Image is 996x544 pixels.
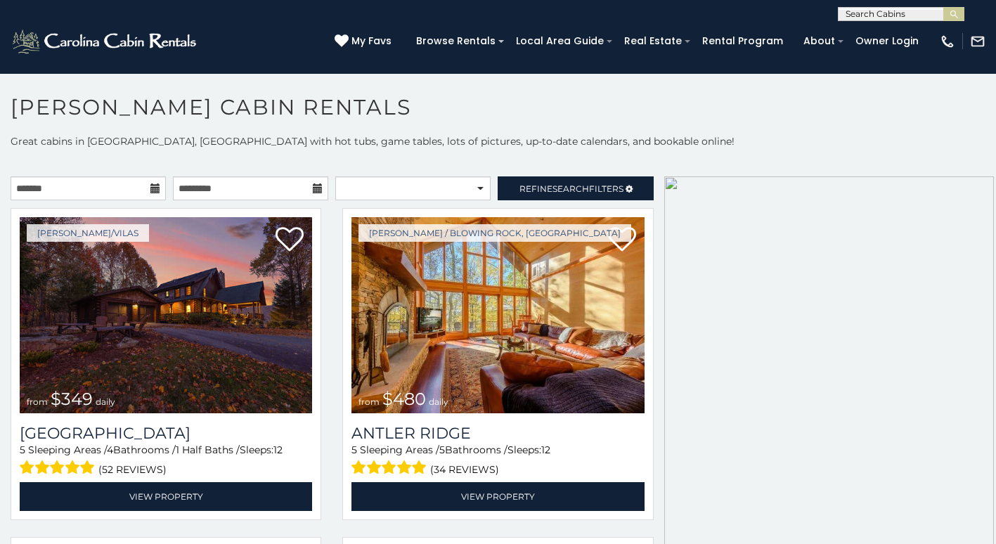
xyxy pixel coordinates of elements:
span: 5 [20,443,25,456]
a: Antler Ridge from $480 daily [351,217,644,413]
span: My Favs [351,34,392,48]
a: View Property [351,482,644,511]
a: Diamond Creek Lodge from $349 daily [20,217,312,413]
span: (52 reviews) [98,460,167,479]
a: View Property [20,482,312,511]
a: Rental Program [695,30,790,52]
span: 1 Half Baths / [176,443,240,456]
span: daily [96,396,115,407]
div: Sleeping Areas / Bathrooms / Sleeps: [351,443,644,479]
span: Refine Filters [519,183,623,194]
img: mail-regular-white.png [970,34,985,49]
span: 12 [273,443,283,456]
span: 4 [107,443,113,456]
a: [PERSON_NAME] / Blowing Rock, [GEOGRAPHIC_DATA] [358,224,631,242]
span: from [27,396,48,407]
div: Sleeping Areas / Bathrooms / Sleeps: [20,443,312,479]
a: RefineSearchFilters [498,176,653,200]
span: $480 [382,389,426,409]
a: Antler Ridge [351,424,644,443]
img: Diamond Creek Lodge [20,217,312,413]
img: White-1-2.png [11,27,200,56]
span: 5 [439,443,445,456]
span: 12 [541,443,550,456]
a: Owner Login [848,30,926,52]
span: 5 [351,443,357,456]
img: Antler Ridge [351,217,644,413]
span: daily [429,396,448,407]
img: phone-regular-white.png [940,34,955,49]
a: [PERSON_NAME]/Vilas [27,224,149,242]
span: from [358,396,380,407]
h3: Diamond Creek Lodge [20,424,312,443]
span: Search [552,183,589,194]
span: $349 [51,389,93,409]
a: My Favs [335,34,395,49]
a: [GEOGRAPHIC_DATA] [20,424,312,443]
a: Add to favorites [276,226,304,255]
a: Local Area Guide [509,30,611,52]
a: Browse Rentals [409,30,503,52]
a: Real Estate [617,30,689,52]
span: (34 reviews) [430,460,499,479]
a: About [796,30,842,52]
